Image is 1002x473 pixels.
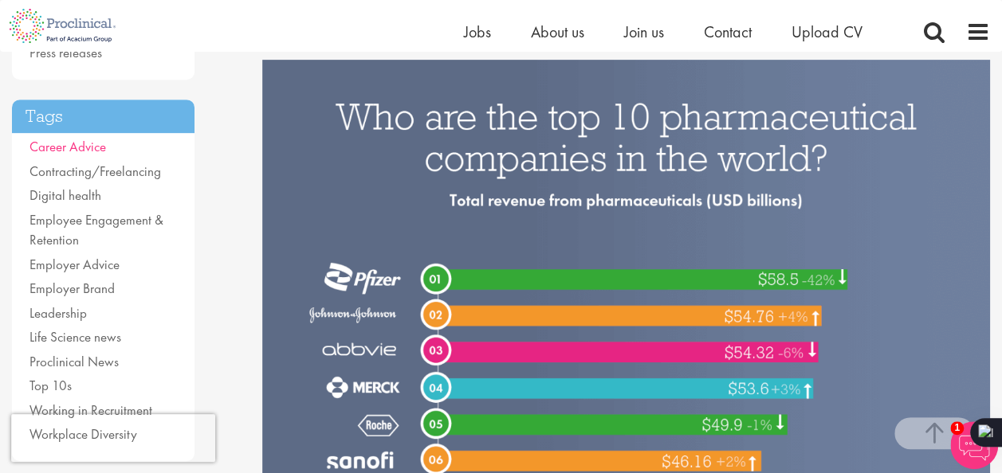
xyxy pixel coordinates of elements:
a: Proclinical News [29,353,119,370]
a: Employer Brand [29,279,115,297]
iframe: reCAPTCHA [11,414,215,462]
a: Life Science news [29,328,121,346]
a: Employee Engagement & Retention [29,211,163,249]
a: Career Advice [29,138,106,155]
a: Contracting/Freelancing [29,162,161,180]
a: Jobs [464,21,491,42]
span: 1 [950,421,964,435]
img: Chatbot [950,421,998,469]
a: Contact [704,21,752,42]
a: Leadership [29,304,87,322]
a: Top 10s [29,377,72,394]
a: About us [531,21,584,42]
a: Working in Recruitment [29,401,152,419]
a: Join us [624,21,664,42]
a: Upload CV [792,21,863,42]
a: Press releases [29,44,102,61]
a: Digital health [29,186,101,204]
h3: Tags [12,100,195,134]
a: Employer Advice [29,256,120,273]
